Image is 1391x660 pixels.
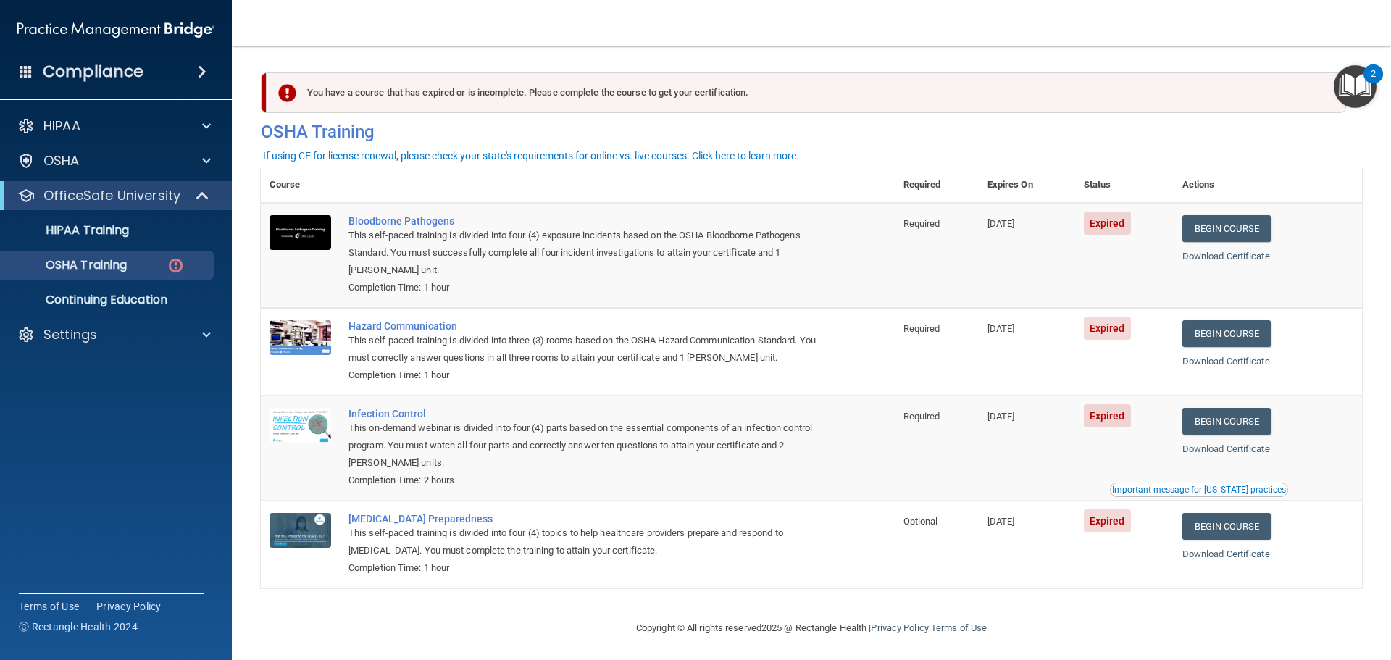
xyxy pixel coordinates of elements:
div: 2 [1371,74,1376,93]
a: Hazard Communication [348,320,822,332]
th: Actions [1174,167,1362,203]
span: [DATE] [987,516,1015,527]
a: Download Certificate [1182,251,1270,262]
p: OSHA [43,152,80,170]
span: Required [903,411,940,422]
div: You have a course that has expired or is incomplete. Please complete the course to get your certi... [267,72,1346,113]
div: Completion Time: 1 hour [348,559,822,577]
span: [DATE] [987,323,1015,334]
img: PMB logo [17,15,214,44]
span: Expired [1084,212,1131,235]
button: Read this if you are a dental practitioner in the state of CA [1110,483,1288,497]
a: Settings [17,326,211,343]
span: [DATE] [987,411,1015,422]
button: Open Resource Center, 2 new notifications [1334,65,1377,108]
span: Expired [1084,404,1131,427]
a: Terms of Use [19,599,79,614]
th: Status [1075,167,1174,203]
img: exclamation-circle-solid-danger.72ef9ffc.png [278,84,296,102]
span: [DATE] [987,218,1015,229]
div: Completion Time: 1 hour [348,279,822,296]
h4: OSHA Training [261,122,1362,142]
p: OfficeSafe University [43,187,180,204]
div: This self-paced training is divided into three (3) rooms based on the OSHA Hazard Communication S... [348,332,822,367]
span: Expired [1084,317,1131,340]
span: Required [903,218,940,229]
div: Completion Time: 1 hour [348,367,822,384]
th: Expires On [979,167,1075,203]
p: Settings [43,326,97,343]
th: Course [261,167,340,203]
a: OSHA [17,152,211,170]
div: This on-demand webinar is divided into four (4) parts based on the essential components of an inf... [348,419,822,472]
a: Begin Course [1182,215,1271,242]
a: Terms of Use [931,622,987,633]
p: HIPAA [43,117,80,135]
a: [MEDICAL_DATA] Preparedness [348,513,822,525]
div: Completion Time: 2 hours [348,472,822,489]
a: Infection Control [348,408,822,419]
div: This self-paced training is divided into four (4) exposure incidents based on the OSHA Bloodborne... [348,227,822,279]
p: OSHA Training [9,258,127,272]
a: Begin Course [1182,408,1271,435]
div: Copyright © All rights reserved 2025 @ Rectangle Health | | [547,605,1076,651]
a: OfficeSafe University [17,187,210,204]
span: Expired [1084,509,1131,532]
a: HIPAA [17,117,211,135]
div: Important message for [US_STATE] practices [1112,485,1286,494]
img: danger-circle.6113f641.png [167,256,185,275]
a: Privacy Policy [871,622,928,633]
a: Download Certificate [1182,356,1270,367]
a: Begin Course [1182,513,1271,540]
span: Optional [903,516,938,527]
a: Bloodborne Pathogens [348,215,822,227]
p: Continuing Education [9,293,207,307]
span: Required [903,323,940,334]
a: Download Certificate [1182,443,1270,454]
div: If using CE for license renewal, please check your state's requirements for online vs. live cours... [263,151,799,161]
th: Required [895,167,979,203]
span: Ⓒ Rectangle Health 2024 [19,619,138,634]
a: Download Certificate [1182,548,1270,559]
button: If using CE for license renewal, please check your state's requirements for online vs. live cours... [261,149,801,163]
h4: Compliance [43,62,143,82]
p: HIPAA Training [9,223,129,238]
div: This self-paced training is divided into four (4) topics to help healthcare providers prepare and... [348,525,822,559]
a: Privacy Policy [96,599,162,614]
a: Begin Course [1182,320,1271,347]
